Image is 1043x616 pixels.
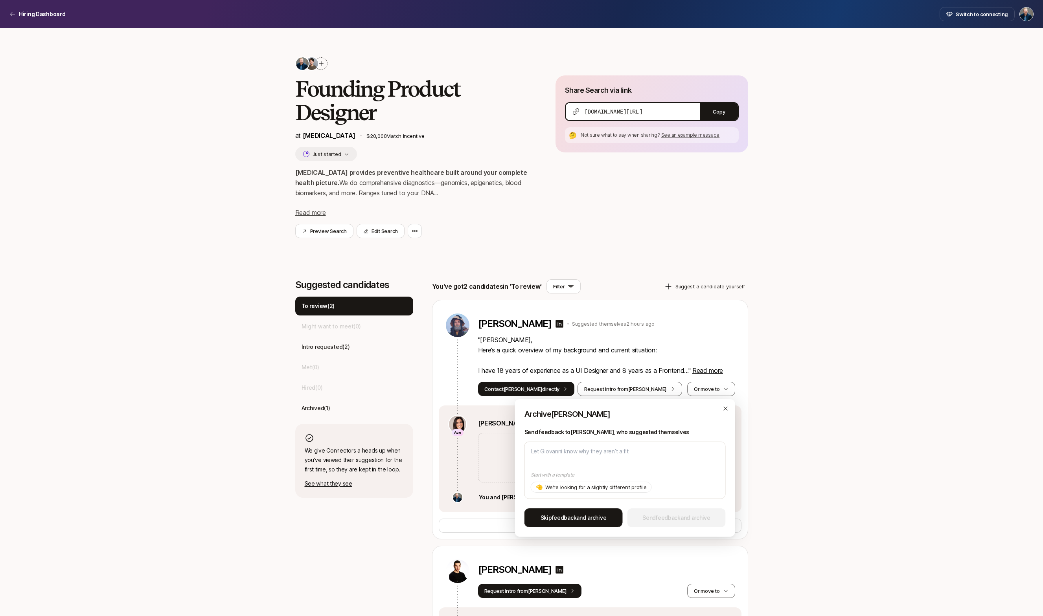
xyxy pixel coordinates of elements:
[357,224,405,238] button: Edit Search
[305,446,404,474] p: We give Connectors a heads up when you've viewed their suggestion for the first time, so they are...
[478,584,582,598] button: Request intro from[PERSON_NAME]
[296,57,309,70] img: ACg8ocLS2l1zMprXYdipp7mfi5ZAPgYYEnnfB-SEFN0Ix-QHc6UIcGI=s160-c
[449,416,466,433] img: 71d7b91d_d7cb_43b4_a7ea_a9b2f2cc6e03.jpg
[439,519,741,533] button: Ask[PERSON_NAME]for additional endorsements
[1020,7,1033,21] img: Sagan Schultz
[302,403,330,413] p: Archived ( 1 )
[700,103,738,120] button: Copy
[295,209,326,216] span: Read more
[531,471,719,478] p: Start with a template
[295,130,356,141] p: at
[478,335,735,376] p: " [PERSON_NAME], Here’s a quick overview of my background and current situation: I have 18 years ...
[546,279,581,293] button: Filter
[581,132,736,139] p: Not sure what to say when sharing?
[454,429,462,436] p: Ace
[302,301,335,311] p: To review ( 2 )
[572,320,655,328] p: Suggested themselves 2 hours ago
[305,479,404,488] p: See what they see
[565,85,632,96] p: Share Search via link
[302,342,350,352] p: Intro requested ( 2 )
[446,313,469,337] img: 8db1af2b_c97c_49d4_acbd_538b0e5cc745.jpg
[295,77,530,124] h2: Founding Product Designer
[19,9,66,19] p: Hiring Dashboard
[295,167,530,198] p: We do comprehensive diagnostics—genomics, epigenetics, blood biomarkers, and more. Ranges tuned t...
[568,130,578,140] div: 🤔
[687,382,735,396] button: Or move to
[478,418,530,428] a: [PERSON_NAME]
[295,279,413,290] p: Suggested candidates
[524,409,726,420] p: Archive [PERSON_NAME]
[295,169,529,187] strong: [MEDICAL_DATA] provides preventive healthcare built around your complete health picture.
[675,282,745,290] p: Suggest a candidate yourself
[302,363,319,372] p: Met ( 0 )
[305,57,318,70] img: ACg8ocLBQzhvHPWkBiAPnRlRV1m5rfT8VCpvLNjRCKnQzlOx1sWIVRQ=s160-c
[432,281,542,291] p: You've got 2 candidates in 'To review'
[687,584,735,598] button: Or move to
[479,493,545,502] p: You and [PERSON_NAME]
[478,318,552,329] p: [PERSON_NAME]
[524,508,623,527] button: Skipfeedbackand archive
[295,147,357,161] button: Just started
[366,132,530,140] p: $20,000 Match Incentive
[552,514,577,521] span: feedback
[585,108,642,115] span: [DOMAIN_NAME][URL]
[940,7,1015,21] button: Switch to connecting
[302,383,323,392] p: Hired ( 0 )
[524,427,726,437] p: Send feedback to [PERSON_NAME] , who suggested themselves
[661,132,720,138] span: See an example message
[446,559,469,583] img: d819d531_3fc3_409f_b672_51966401da63.jpg
[453,493,462,502] img: ACg8ocLS2l1zMprXYdipp7mfi5ZAPgYYEnnfB-SEFN0Ix-QHc6UIcGI=s160-c
[478,382,575,396] button: Contact[PERSON_NAME]directly
[545,483,646,491] p: We're looking for a slightly different profile
[692,367,723,374] span: Read more
[303,132,356,139] span: [MEDICAL_DATA]
[295,224,353,238] button: Preview Search
[956,10,1008,18] span: Switch to connecting
[536,482,543,492] p: 🤏
[541,513,607,522] span: Skip and archive
[302,322,361,331] p: Might want to meet ( 0 )
[478,564,552,575] p: [PERSON_NAME]
[578,382,682,396] button: Request intro from[PERSON_NAME]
